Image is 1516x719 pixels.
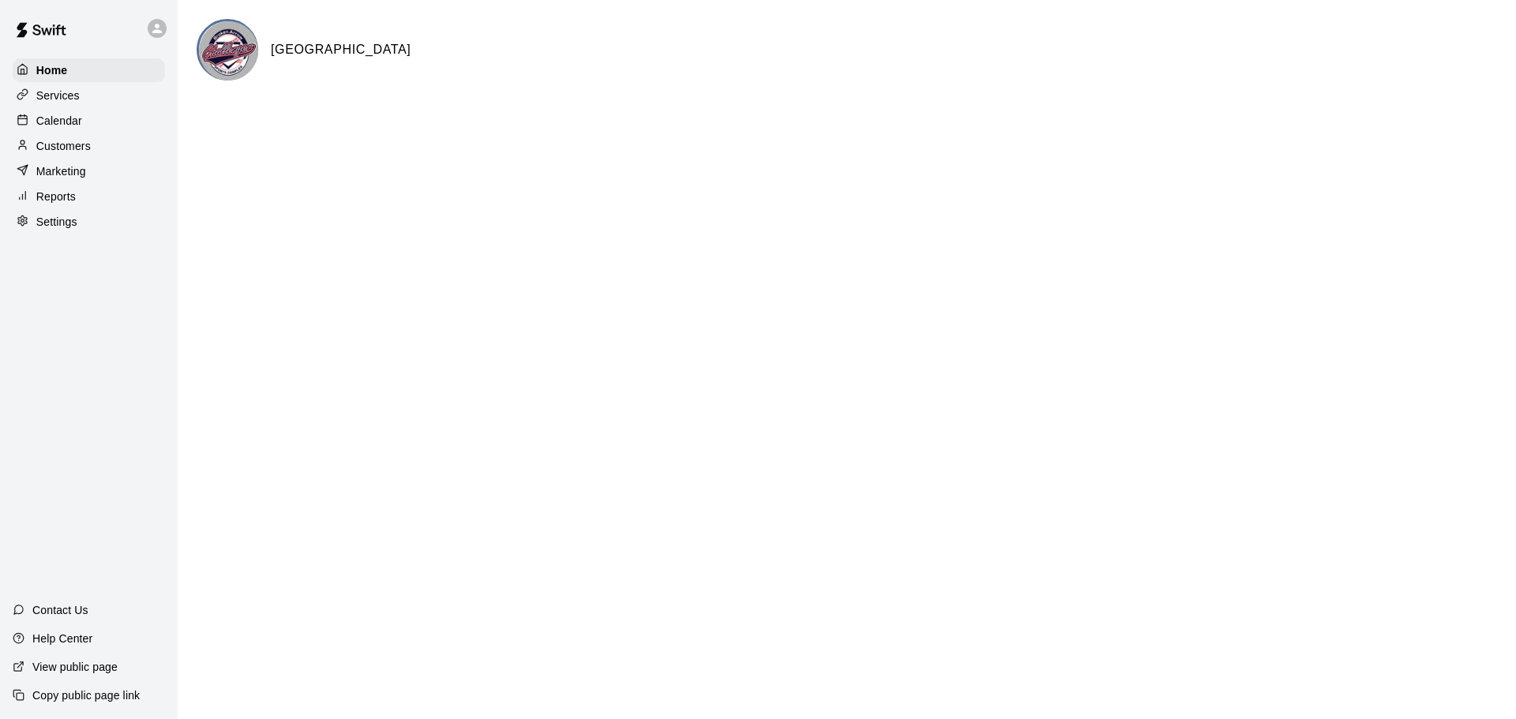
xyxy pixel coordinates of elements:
[32,602,88,618] p: Contact Us
[13,159,165,183] a: Marketing
[32,687,140,703] p: Copy public page link
[36,214,77,230] p: Settings
[36,138,91,154] p: Customers
[36,113,82,129] p: Calendar
[13,134,165,158] a: Customers
[36,62,68,78] p: Home
[13,58,165,82] a: Home
[36,88,80,103] p: Services
[32,659,118,675] p: View public page
[199,21,258,81] img: Challenger Sports Complex logo
[13,84,165,107] a: Services
[36,163,86,179] p: Marketing
[36,189,76,204] p: Reports
[13,210,165,234] a: Settings
[271,39,411,60] h6: [GEOGRAPHIC_DATA]
[32,631,92,646] p: Help Center
[13,185,165,208] a: Reports
[13,109,165,133] a: Calendar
